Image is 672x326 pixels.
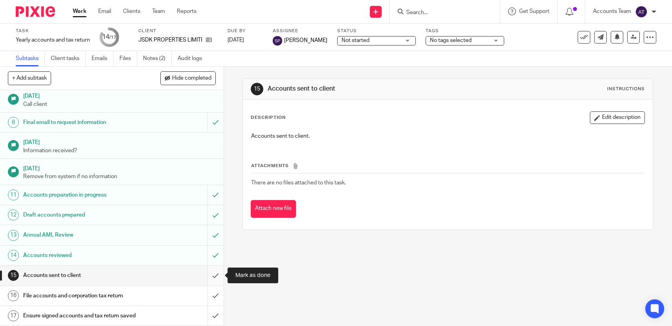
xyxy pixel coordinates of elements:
img: svg%3E [635,5,648,18]
label: Assignee [273,28,327,34]
span: [DATE] [228,37,244,43]
span: No tags selected [430,38,472,43]
small: /17 [109,35,116,40]
label: Client [138,28,218,34]
span: There are no files attached to this task. [251,180,346,186]
div: 15 [251,83,263,95]
label: Tags [426,28,504,34]
h1: Draft accounts prepared [23,209,141,221]
div: 14 [102,33,116,42]
a: Audit logs [178,51,208,66]
p: JSDK PROPERTIES LIMITED [138,36,202,44]
a: Subtasks [16,51,45,66]
div: 16 [8,290,19,301]
label: Due by [228,28,263,34]
span: Hide completed [172,75,211,82]
div: Yearly accounts and tax return [16,36,90,44]
div: 13 [8,230,19,241]
button: Attach new file [251,200,296,218]
a: Files [119,51,137,66]
h1: Ensure signed accounts and tax return saved [23,310,141,322]
a: Team [152,7,165,15]
a: Work [73,7,86,15]
input: Search [406,9,476,16]
h1: [DATE] [23,90,216,100]
p: Call client [23,100,216,108]
a: Clients [123,7,140,15]
h1: File accounts and corporation tax return [23,290,141,302]
label: Status [337,28,416,34]
label: Task [16,28,90,34]
p: Accounts sent to client. [251,132,644,140]
a: Email [98,7,111,15]
h1: Accounts sent to client [23,270,141,281]
div: 14 [8,250,19,261]
h1: [DATE] [23,163,216,173]
h1: Accounts preparation in progress [23,189,141,201]
div: 11 [8,189,19,200]
h1: Final email to request information [23,117,141,128]
div: 12 [8,209,19,220]
p: Information received? [23,147,216,155]
span: [PERSON_NAME] [284,36,327,44]
p: Remove from system if no information [23,173,216,180]
img: Pixie [16,6,55,17]
h1: Accounts sent to client [268,85,465,93]
h1: Annual AML Review [23,229,141,241]
div: 17 [8,310,19,321]
div: 8 [8,117,19,128]
span: Get Support [519,9,549,14]
span: Not started [342,38,369,43]
p: Accounts Team [593,7,631,15]
a: Client tasks [51,51,86,66]
p: Description [251,115,286,121]
span: Attachments [251,164,289,168]
button: Hide completed [160,71,216,85]
div: 15 [8,270,19,281]
h1: [DATE] [23,137,216,146]
img: svg%3E [273,36,282,46]
a: Emails [92,51,114,66]
button: Edit description [590,111,645,124]
a: Reports [177,7,196,15]
h1: Accounts reviewed [23,250,141,261]
a: Notes (2) [143,51,172,66]
div: Instructions [607,86,645,92]
button: + Add subtask [8,71,51,85]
